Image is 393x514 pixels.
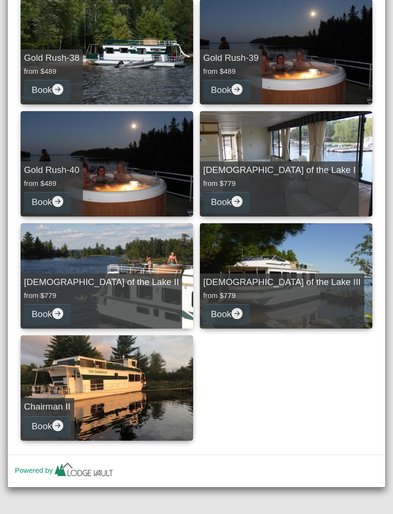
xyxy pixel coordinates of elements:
h5: Gold Rush-39 [203,53,259,64]
h5: [DEMOGRAPHIC_DATA] of the Lake II [24,277,179,288]
h5: Gold Rush-40 [24,165,80,176]
svg: arrow right circle fill [52,308,63,319]
svg: arrow right circle fill [231,308,243,319]
h6: from $489 [203,67,259,76]
h6: from $779 [24,291,179,300]
button: Bookarrow right circle fill [203,304,250,325]
svg: arrow right circle fill [231,84,243,95]
a: Powered by [15,466,115,474]
button: Bookarrow right circle fill [24,80,71,101]
h5: Gold Rush-38 [24,53,80,64]
button: Bookarrow right circle fill [203,192,250,213]
h6: from $489 [24,67,80,76]
h5: Chairman II [24,401,71,412]
button: Bookarrow right circle fill [24,416,71,437]
h6: from $779 [203,179,356,188]
h6: from $489 [24,179,80,188]
h6: from $779 [203,291,361,300]
svg: arrow right circle fill [52,84,63,95]
svg: arrow right circle fill [52,196,63,207]
img: lv-small.ca335149.png [53,460,115,481]
button: Bookarrow right circle fill [24,304,71,325]
button: Bookarrow right circle fill [203,80,250,101]
h5: [DEMOGRAPHIC_DATA] of the Lake I [203,165,356,176]
svg: arrow right circle fill [52,420,63,431]
button: Bookarrow right circle fill [24,192,71,213]
h5: [DEMOGRAPHIC_DATA] of the Lake III [203,277,361,288]
svg: arrow right circle fill [231,196,243,207]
